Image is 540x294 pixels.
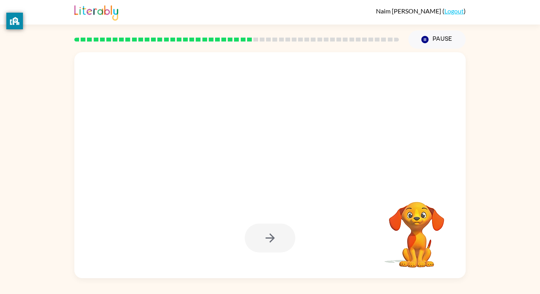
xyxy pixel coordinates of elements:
a: Logout [444,7,464,15]
span: Naim [PERSON_NAME] [376,7,442,15]
button: privacy banner [6,13,23,29]
button: Pause [408,30,466,49]
div: ( ) [376,7,466,15]
video: Your browser must support playing .mp4 files to use Literably. Please try using another browser. [377,190,456,269]
img: Literably [74,3,118,21]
